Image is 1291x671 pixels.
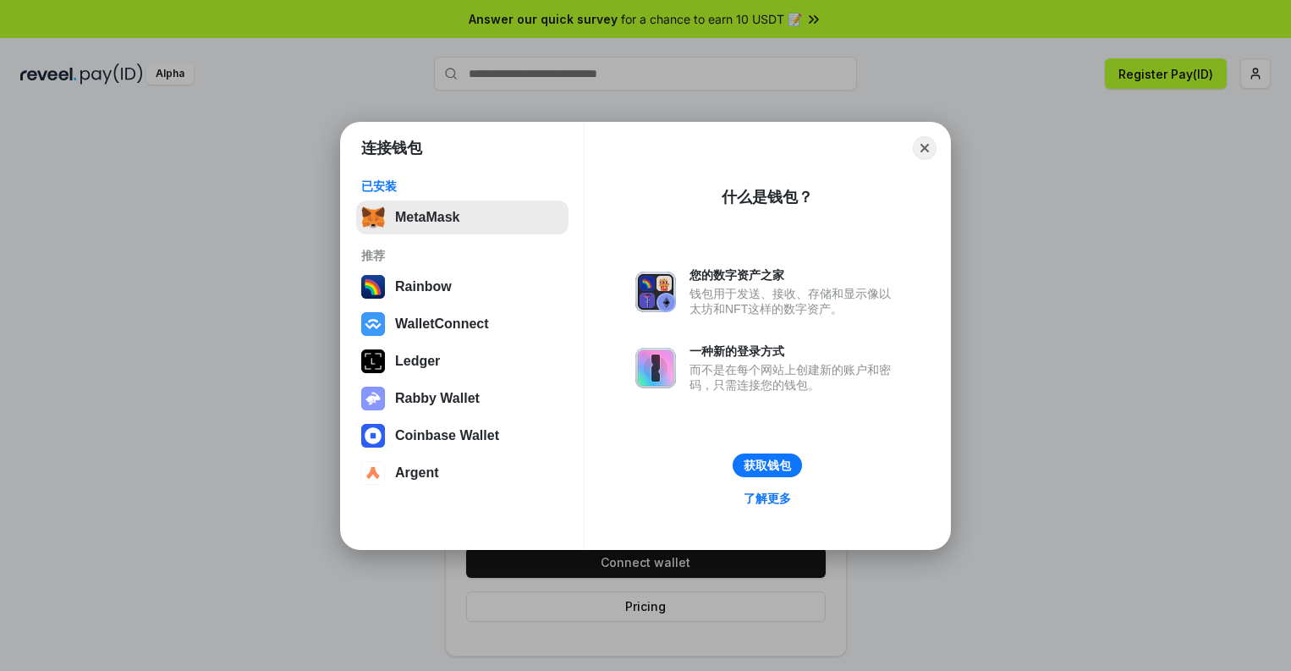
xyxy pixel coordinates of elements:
a: 了解更多 [733,487,801,509]
div: WalletConnect [395,316,489,332]
div: 您的数字资产之家 [689,267,899,283]
img: svg+xml,%3Csvg%20fill%3D%22none%22%20height%3D%2233%22%20viewBox%3D%220%200%2035%2033%22%20width%... [361,206,385,229]
img: svg+xml,%3Csvg%20width%3D%2228%22%20height%3D%2228%22%20viewBox%3D%220%200%2028%2028%22%20fill%3D... [361,424,385,448]
div: MetaMask [395,210,459,225]
div: Rabby Wallet [395,391,480,406]
div: 已安装 [361,179,563,194]
button: Argent [356,456,569,490]
div: 推荐 [361,248,563,263]
img: svg+xml,%3Csvg%20xmlns%3D%22http%3A%2F%2Fwww.w3.org%2F2000%2Fsvg%22%20fill%3D%22none%22%20viewBox... [361,387,385,410]
div: 而不是在每个网站上创建新的账户和密码，只需连接您的钱包。 [689,362,899,393]
div: 钱包用于发送、接收、存储和显示像以太坊和NFT这样的数字资产。 [689,286,899,316]
img: svg+xml,%3Csvg%20xmlns%3D%22http%3A%2F%2Fwww.w3.org%2F2000%2Fsvg%22%20fill%3D%22none%22%20viewBox... [635,348,676,388]
button: Rabby Wallet [356,382,569,415]
h1: 连接钱包 [361,138,422,158]
button: 获取钱包 [733,454,802,477]
div: Rainbow [395,279,452,294]
button: MetaMask [356,201,569,234]
button: Close [913,136,937,160]
img: svg+xml,%3Csvg%20width%3D%2228%22%20height%3D%2228%22%20viewBox%3D%220%200%2028%2028%22%20fill%3D... [361,461,385,485]
div: Coinbase Wallet [395,428,499,443]
div: 获取钱包 [744,458,791,473]
img: svg+xml,%3Csvg%20width%3D%2228%22%20height%3D%2228%22%20viewBox%3D%220%200%2028%2028%22%20fill%3D... [361,312,385,336]
div: 了解更多 [744,491,791,506]
img: svg+xml,%3Csvg%20xmlns%3D%22http%3A%2F%2Fwww.w3.org%2F2000%2Fsvg%22%20fill%3D%22none%22%20viewBox... [635,272,676,312]
img: svg+xml,%3Csvg%20xmlns%3D%22http%3A%2F%2Fwww.w3.org%2F2000%2Fsvg%22%20width%3D%2228%22%20height%3... [361,349,385,373]
div: Ledger [395,354,440,369]
div: 一种新的登录方式 [689,344,899,359]
button: Rainbow [356,270,569,304]
div: 什么是钱包？ [722,187,813,207]
img: svg+xml,%3Csvg%20width%3D%22120%22%20height%3D%22120%22%20viewBox%3D%220%200%20120%20120%22%20fil... [361,275,385,299]
div: Argent [395,465,439,481]
button: WalletConnect [356,307,569,341]
button: Coinbase Wallet [356,419,569,453]
button: Ledger [356,344,569,378]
